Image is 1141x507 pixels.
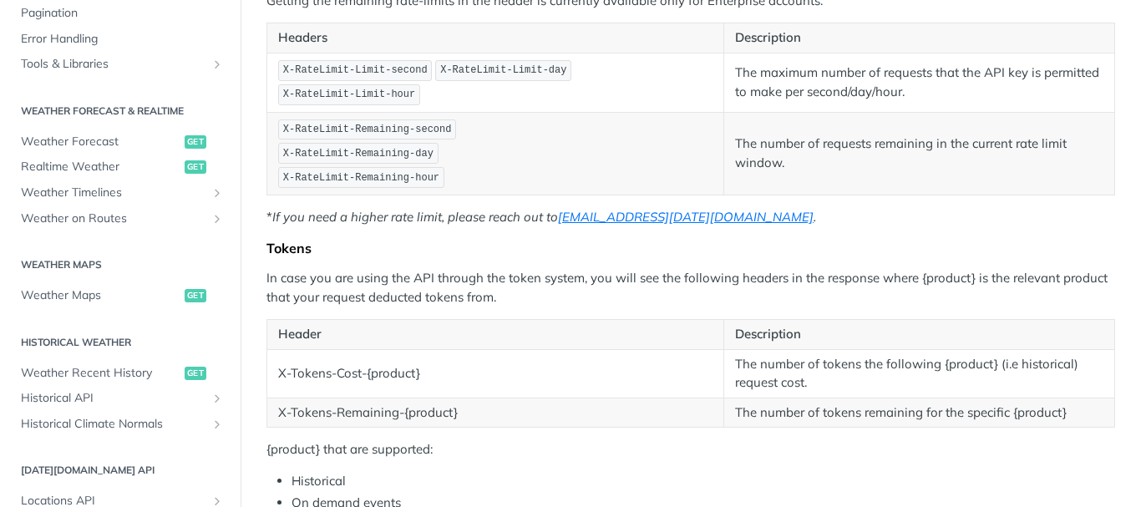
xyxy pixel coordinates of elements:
span: Tools & Libraries [21,56,206,73]
span: X-RateLimit-Remaining-day [283,148,434,160]
a: Weather Recent Historyget [13,361,228,386]
span: Historical API [21,390,206,407]
td: X-Tokens-Remaining-{product} [267,398,724,428]
th: Header [267,320,724,350]
button: Show subpages for Weather on Routes [210,212,224,226]
a: Realtime Weatherget [13,155,228,180]
span: get [185,367,206,380]
p: {product} that are supported: [266,440,1115,459]
span: Weather Forecast [21,134,180,150]
button: Show subpages for Weather Timelines [210,186,224,200]
button: Show subpages for Tools & Libraries [210,58,224,71]
button: Show subpages for Historical API [210,392,224,405]
a: Weather Forecastget [13,129,228,155]
span: Weather Timelines [21,185,206,201]
div: Tokens [266,240,1115,256]
span: Pagination [21,5,224,22]
p: In case you are using the API through the token system, you will see the following headers in the... [266,269,1115,307]
h2: [DATE][DOMAIN_NAME] API [13,463,228,478]
p: Headers [278,28,712,48]
a: Pagination [13,1,228,26]
span: Realtime Weather [21,159,180,175]
td: The number of tokens the following {product} (i.e historical) request cost. [723,349,1114,398]
span: X-RateLimit-Limit-hour [283,89,415,100]
button: Show subpages for Historical Climate Normals [210,418,224,431]
a: [EMAIL_ADDRESS][DATE][DOMAIN_NAME] [558,209,814,225]
span: Weather Maps [21,287,180,304]
p: Description [735,28,1103,48]
span: X-RateLimit-Remaining-second [283,124,452,135]
span: Weather on Routes [21,210,206,227]
h2: Weather Maps [13,257,228,272]
li: Historical [292,472,1115,491]
a: Tools & LibrariesShow subpages for Tools & Libraries [13,52,228,77]
a: Weather Mapsget [13,283,228,308]
h2: Weather Forecast & realtime [13,104,228,119]
h2: Historical Weather [13,335,228,350]
span: X-RateLimit-Remaining-hour [283,172,439,184]
p: The maximum number of requests that the API key is permitted to make per second/day/hour. [735,63,1103,101]
span: get [185,289,206,302]
p: The number of requests remaining in the current rate limit window. [735,134,1103,172]
em: If you need a higher rate limit, please reach out to . [272,209,816,225]
a: Historical Climate NormalsShow subpages for Historical Climate Normals [13,412,228,437]
span: get [185,135,206,149]
span: Error Handling [21,31,224,48]
span: get [185,160,206,174]
a: Error Handling [13,27,228,52]
a: Weather TimelinesShow subpages for Weather Timelines [13,180,228,205]
th: Description [723,320,1114,350]
td: The number of tokens remaining for the specific {product} [723,398,1114,428]
span: X-RateLimit-Limit-second [283,64,428,76]
td: X-Tokens-Cost-{product} [267,349,724,398]
a: Weather on RoutesShow subpages for Weather on Routes [13,206,228,231]
span: Historical Climate Normals [21,416,206,433]
a: Historical APIShow subpages for Historical API [13,386,228,411]
span: Weather Recent History [21,365,180,382]
span: X-RateLimit-Limit-day [440,64,566,76]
